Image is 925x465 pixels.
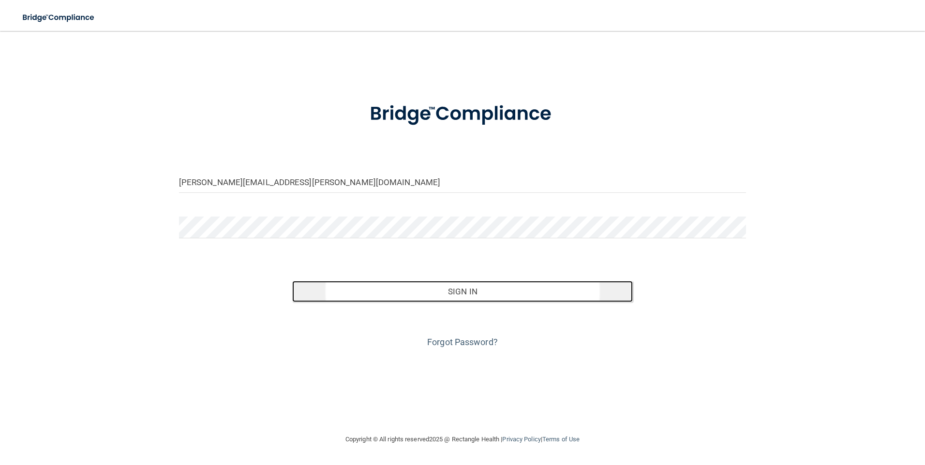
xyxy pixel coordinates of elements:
[292,281,633,302] button: Sign In
[15,8,104,28] img: bridge_compliance_login_screen.278c3ca4.svg
[502,436,540,443] a: Privacy Policy
[350,89,575,139] img: bridge_compliance_login_screen.278c3ca4.svg
[286,424,639,455] div: Copyright © All rights reserved 2025 @ Rectangle Health | |
[427,337,498,347] a: Forgot Password?
[542,436,580,443] a: Terms of Use
[179,171,746,193] input: Email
